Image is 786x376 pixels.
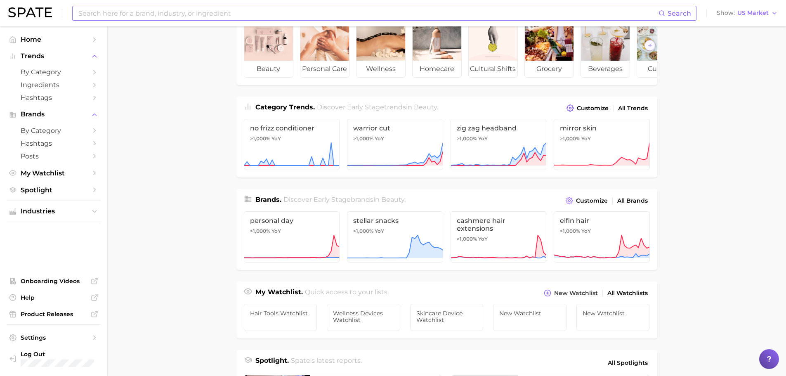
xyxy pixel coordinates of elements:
span: >1,000% [457,236,477,242]
span: zig zag headband [457,124,541,132]
a: cashmere hair extensions>1,000% YoY [451,211,547,262]
a: Settings [7,331,101,344]
span: >1,000% [560,228,580,234]
a: culinary [637,19,686,78]
span: YoY [375,135,384,142]
span: YoY [478,236,488,242]
span: by Category [21,68,87,76]
a: Onboarding Videos [7,275,101,287]
span: no frizz conditioner [250,124,334,132]
a: beverages [581,19,630,78]
span: YoY [271,135,281,142]
span: All Spotlights [608,358,648,368]
span: YoY [581,228,591,234]
span: Discover Early Stage trends in . [317,103,438,111]
a: My Watchlist [7,167,101,180]
span: cultural shifts [469,61,517,77]
h2: Spate's latest reports. [291,356,362,370]
a: stellar snacks>1,000% YoY [347,211,443,262]
button: Customize [564,195,609,206]
a: by Category [7,124,101,137]
span: beauty [414,103,437,111]
span: by Category [21,127,87,135]
a: grocery [524,19,574,78]
span: All Trends [618,105,648,112]
a: Hair Tools Watchlist [244,304,317,331]
span: Brands [21,111,87,118]
span: beauty [244,61,293,77]
a: Hashtags [7,137,101,150]
span: >1,000% [250,228,270,234]
span: Discover Early Stage brands in . [283,196,406,203]
a: All Trends [616,103,650,114]
a: Hashtags [7,91,101,104]
a: Skincare Device Watchlist [410,304,484,331]
a: Wellness Devices Watchlist [327,304,400,331]
span: >1,000% [250,135,270,142]
span: Log Out [21,350,94,358]
a: by Category [7,66,101,78]
a: no frizz conditioner>1,000% YoY [244,119,340,170]
span: YoY [478,135,488,142]
a: All Spotlights [606,356,650,370]
a: elfin hair>1,000% YoY [554,211,650,262]
a: Posts [7,150,101,163]
a: New Watchlist [576,304,650,331]
span: New Watchlist [554,290,598,297]
span: personal care [300,61,349,77]
span: Spotlight [21,186,87,194]
a: personal care [300,19,349,78]
span: >1,000% [353,228,373,234]
a: zig zag headband>1,000% YoY [451,119,547,170]
span: Trends [21,52,87,60]
img: SPATE [8,7,52,17]
button: Scroll Right [644,40,655,51]
span: Search [668,9,691,17]
span: warrior cut [353,124,437,132]
span: Skincare Device Watchlist [416,310,477,323]
a: Product Releases [7,308,101,320]
span: New Watchlist [499,310,560,317]
a: Ingredients [7,78,101,91]
span: Category Trends . [255,103,315,111]
button: ShowUS Market [715,8,780,19]
span: Settings [21,334,87,341]
span: Onboarding Videos [21,277,87,285]
span: cashmere hair extensions [457,217,541,232]
span: Industries [21,208,87,215]
input: Search here for a brand, industry, or ingredient [78,6,659,20]
a: Help [7,291,101,304]
a: Spotlight [7,184,101,196]
a: All Brands [615,195,650,206]
a: beauty [244,19,293,78]
span: New Watchlist [583,310,644,317]
span: All Brands [617,197,648,204]
a: warrior cut>1,000% YoY [347,119,443,170]
a: cultural shifts [468,19,518,78]
span: Wellness Devices Watchlist [333,310,394,323]
span: Brands . [255,196,281,203]
button: Customize [564,102,610,114]
span: stellar snacks [353,217,437,225]
span: homecare [413,61,461,77]
span: Home [21,35,87,43]
span: Ingredients [21,81,87,89]
span: beverages [581,61,630,77]
span: Posts [21,152,87,160]
span: >1,000% [560,135,580,142]
span: beauty [381,196,404,203]
span: Customize [577,105,609,112]
span: Product Releases [21,310,87,318]
a: Log out. Currently logged in with e-mail pryan@sharkninja.com. [7,348,101,369]
button: Industries [7,205,101,218]
a: New Watchlist [493,304,566,331]
a: wellness [356,19,406,78]
span: YoY [581,135,591,142]
button: New Watchlist [542,287,600,299]
span: >1,000% [457,135,477,142]
span: US Market [737,11,769,15]
a: personal day>1,000% YoY [244,211,340,262]
h2: Quick access to your lists. [305,287,389,299]
span: YoY [271,228,281,234]
a: homecare [412,19,462,78]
